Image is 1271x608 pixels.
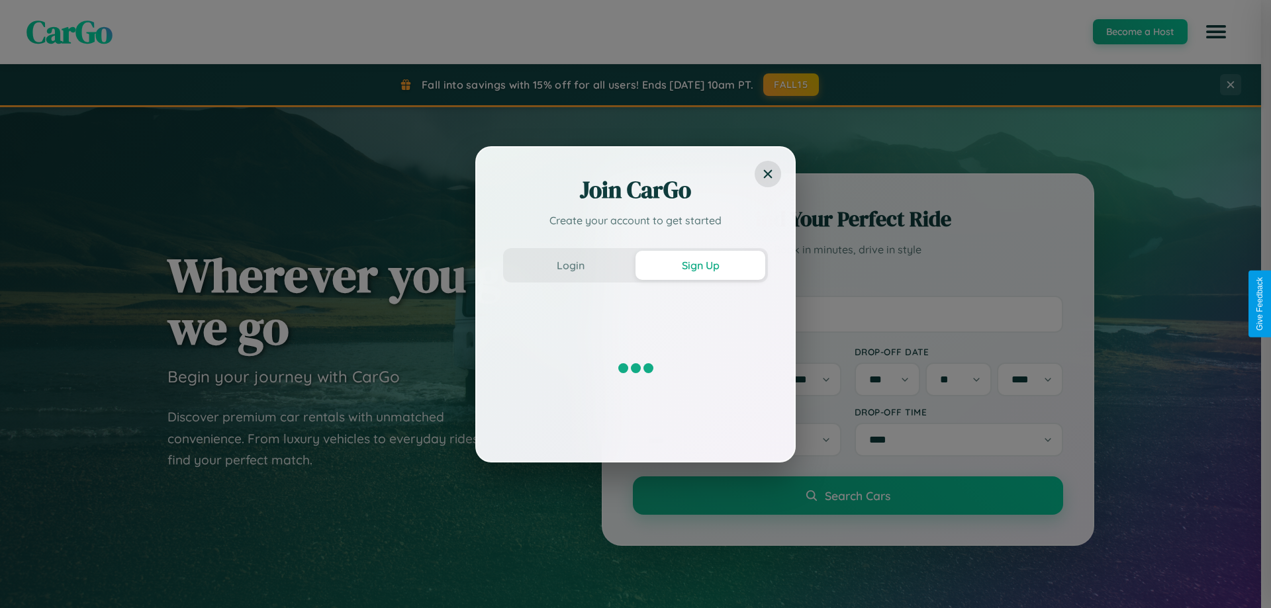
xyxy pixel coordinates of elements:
button: Sign Up [635,251,765,280]
button: Login [506,251,635,280]
div: Give Feedback [1255,277,1264,331]
h2: Join CarGo [503,174,768,206]
iframe: Intercom live chat [13,563,45,595]
p: Create your account to get started [503,212,768,228]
